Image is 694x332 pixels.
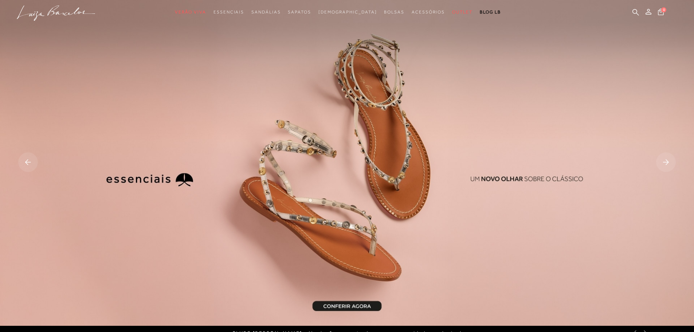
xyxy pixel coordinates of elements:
span: Outlet [452,9,473,15]
a: categoryNavScreenReaderText [412,5,445,19]
button: 0 [656,8,666,18]
a: noSubCategoriesText [318,5,377,19]
a: categoryNavScreenReaderText [213,5,244,19]
a: categoryNavScreenReaderText [251,5,281,19]
span: [DEMOGRAPHIC_DATA] [318,9,377,15]
span: Acessórios [412,9,445,15]
span: BLOG LB [480,9,501,15]
a: BLOG LB [480,5,501,19]
a: categoryNavScreenReaderText [452,5,473,19]
span: Essenciais [213,9,244,15]
span: Sandálias [251,9,281,15]
span: Sapatos [288,9,311,15]
span: Bolsas [384,9,404,15]
span: 0 [661,7,666,12]
a: categoryNavScreenReaderText [175,5,206,19]
a: categoryNavScreenReaderText [288,5,311,19]
span: Verão Viva [175,9,206,15]
a: categoryNavScreenReaderText [384,5,404,19]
